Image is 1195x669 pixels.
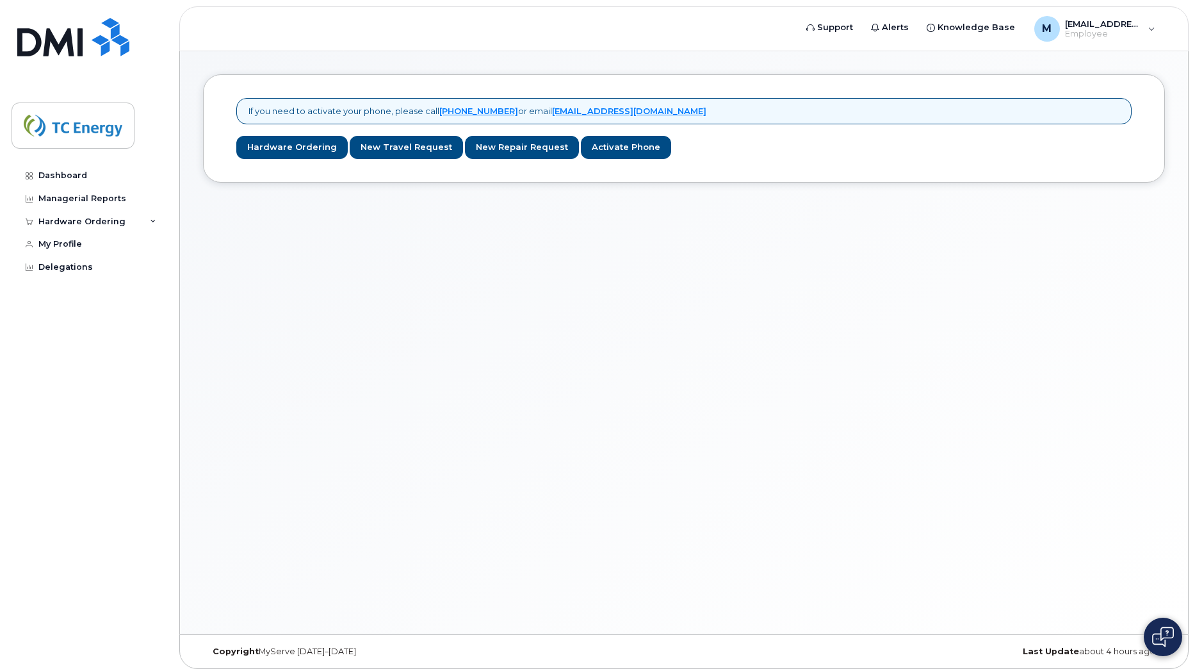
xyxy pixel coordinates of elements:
strong: Copyright [213,647,259,656]
p: If you need to activate your phone, please call or email [248,105,706,117]
a: New Repair Request [465,136,579,160]
a: [EMAIL_ADDRESS][DOMAIN_NAME] [552,106,706,116]
a: Activate Phone [581,136,671,160]
div: MyServe [DATE]–[DATE] [203,647,524,657]
strong: Last Update [1023,647,1079,656]
a: [PHONE_NUMBER] [439,106,518,116]
a: New Travel Request [350,136,463,160]
img: Open chat [1152,627,1174,647]
div: about 4 hours ago [844,647,1165,657]
a: Hardware Ordering [236,136,348,160]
